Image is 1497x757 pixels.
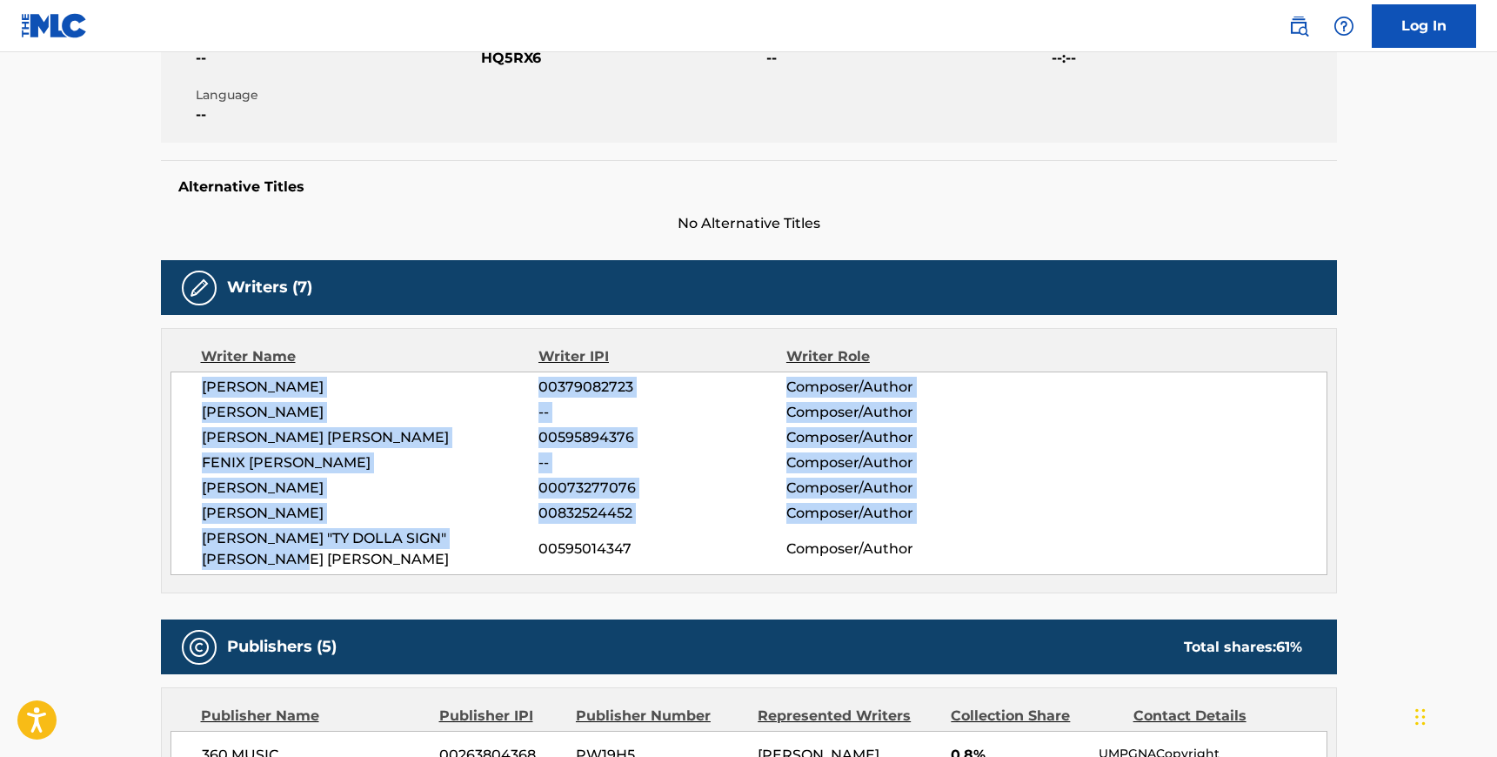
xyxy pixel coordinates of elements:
[758,706,938,727] div: Represented Writers
[538,478,785,499] span: 00073277076
[538,346,786,367] div: Writer IPI
[538,402,785,423] span: --
[196,48,477,69] span: --
[538,539,785,559] span: 00595014347
[227,278,312,298] h5: Writers (7)
[1410,673,1497,757] iframe: Chat Widget
[786,539,1012,559] span: Composer/Author
[1276,639,1302,655] span: 61 %
[538,377,785,398] span: 00379082723
[178,178,1320,196] h5: Alternative Titles
[786,377,1012,398] span: Composer/Author
[202,377,539,398] span: [PERSON_NAME]
[202,402,539,423] span: [PERSON_NAME]
[1052,48,1333,69] span: --:--
[786,346,1012,367] div: Writer Role
[1333,16,1354,37] img: help
[439,706,563,727] div: Publisher IPI
[538,503,785,524] span: 00832524452
[1281,9,1316,44] a: Public Search
[201,346,539,367] div: Writer Name
[1327,9,1361,44] div: Help
[1133,706,1302,727] div: Contact Details
[202,528,539,570] span: [PERSON_NAME] "TY DOLLA SIGN" [PERSON_NAME] [PERSON_NAME]
[951,706,1119,727] div: Collection Share
[202,427,539,448] span: [PERSON_NAME] [PERSON_NAME]
[227,637,337,657] h5: Publishers (5)
[196,104,477,125] span: --
[786,478,1012,499] span: Composer/Author
[1184,637,1302,658] div: Total shares:
[201,706,426,727] div: Publisher Name
[1288,16,1309,37] img: search
[196,86,477,104] span: Language
[21,13,88,38] img: MLC Logo
[766,48,1047,69] span: --
[481,48,762,69] span: HQ5RX6
[786,427,1012,448] span: Composer/Author
[189,278,210,298] img: Writers
[786,503,1012,524] span: Composer/Author
[576,706,745,727] div: Publisher Number
[786,452,1012,473] span: Composer/Author
[161,213,1337,234] span: No Alternative Titles
[202,478,539,499] span: [PERSON_NAME]
[189,637,210,658] img: Publishers
[202,452,539,473] span: FENIX [PERSON_NAME]
[202,503,539,524] span: [PERSON_NAME]
[1415,691,1426,743] div: Drag
[1372,4,1476,48] a: Log In
[538,452,785,473] span: --
[786,402,1012,423] span: Composer/Author
[538,427,785,448] span: 00595894376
